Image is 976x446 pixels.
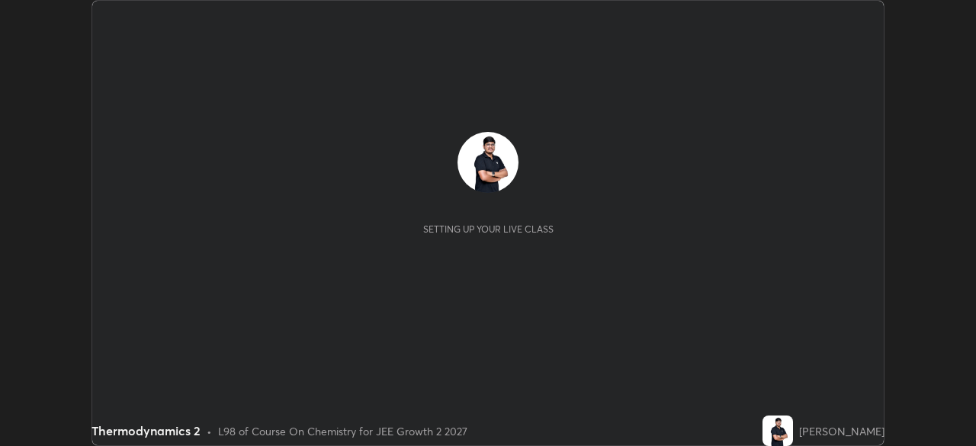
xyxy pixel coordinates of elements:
[457,132,518,193] img: 233275cb9adc4a56a51a9adff78a3b51.jpg
[762,416,793,446] img: 233275cb9adc4a56a51a9adff78a3b51.jpg
[423,223,554,235] div: Setting up your live class
[218,423,467,439] div: L98 of Course On Chemistry for JEE Growth 2 2027
[799,423,884,439] div: [PERSON_NAME]
[91,422,201,440] div: Thermodynamics 2
[207,423,212,439] div: •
